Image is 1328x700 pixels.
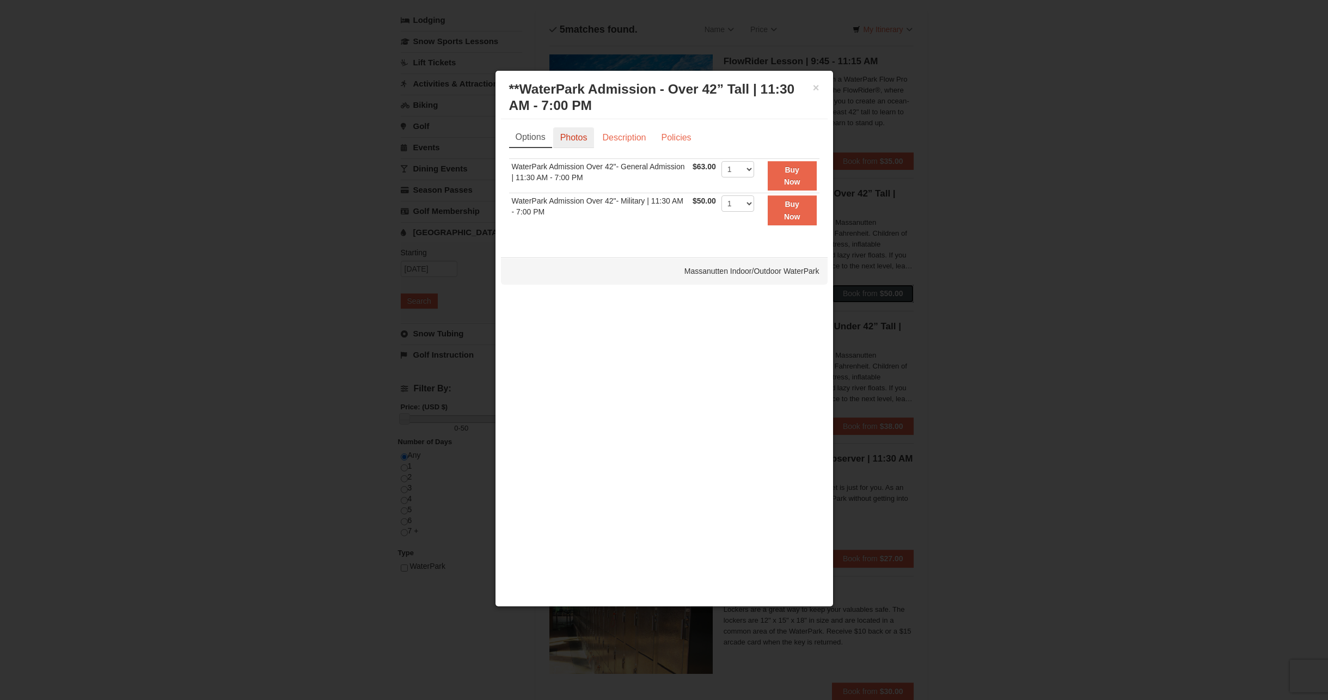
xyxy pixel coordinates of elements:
[654,127,698,148] a: Policies
[784,165,800,186] strong: Buy Now
[768,161,817,191] button: Buy Now
[509,158,690,193] td: WaterPark Admission Over 42"- General Admission | 11:30 AM - 7:00 PM
[553,127,595,148] a: Photos
[509,127,552,148] a: Options
[595,127,653,148] a: Description
[501,257,828,285] div: Massanutten Indoor/Outdoor WaterPark
[509,193,690,228] td: WaterPark Admission Over 42"- Military | 11:30 AM - 7:00 PM
[693,197,716,205] span: $50.00
[509,81,819,114] h3: **WaterPark Admission - Over 42” Tall | 11:30 AM - 7:00 PM
[813,82,819,93] button: ×
[693,162,716,171] span: $63.00
[768,195,817,225] button: Buy Now
[784,200,800,220] strong: Buy Now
